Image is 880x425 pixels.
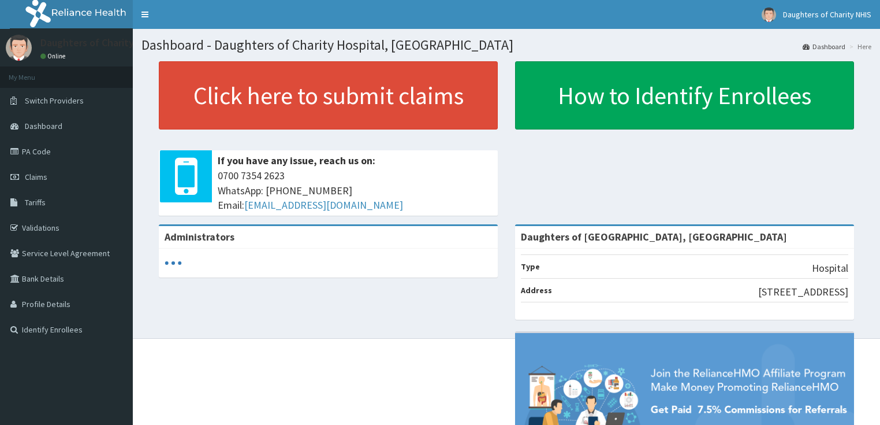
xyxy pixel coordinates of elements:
span: Tariffs [25,197,46,208]
svg: audio-loading [165,254,182,272]
a: How to Identify Enrollees [515,61,854,130]
span: Daughters of Charity NHIS [783,9,871,20]
li: Here [847,42,871,51]
strong: Daughters of [GEOGRAPHIC_DATA], [GEOGRAPHIC_DATA] [521,230,787,243]
img: User Image [762,8,776,22]
img: User Image [6,35,32,61]
p: Hospital [812,261,848,276]
b: Type [521,261,540,272]
a: Online [40,52,68,60]
a: Click here to submit claims [159,61,498,130]
a: Dashboard [803,42,845,51]
b: Address [521,285,552,295]
p: [STREET_ADDRESS] [758,284,848,300]
span: 0700 7354 2623 WhatsApp: [PHONE_NUMBER] Email: [218,168,492,213]
span: Switch Providers [25,95,84,106]
a: [EMAIL_ADDRESS][DOMAIN_NAME] [244,198,403,212]
span: Claims [25,172,47,182]
span: Dashboard [25,121,62,131]
b: Administrators [165,230,234,243]
p: Daughters of Charity NHIS [40,38,159,48]
b: If you have any issue, reach us on: [218,154,375,167]
h1: Dashboard - Daughters of Charity Hospital, [GEOGRAPHIC_DATA] [141,38,871,53]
